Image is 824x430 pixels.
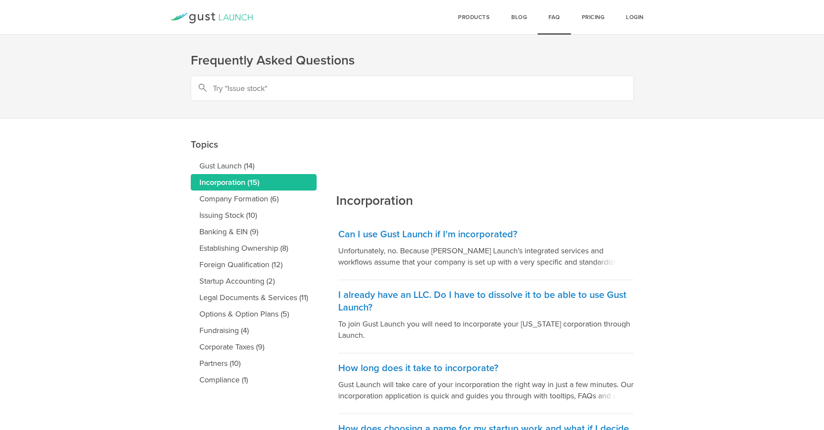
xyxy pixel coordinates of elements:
h2: Topics [191,78,317,153]
h3: I already have an LLC. Do I have to dissolve it to be able to use Gust Launch? [338,289,634,314]
a: Incorporation (15) [191,174,317,191]
a: Startup Accounting (2) [191,273,317,289]
h3: How long does it take to incorporate? [338,362,634,375]
a: Foreign Qualification (12) [191,256,317,273]
h1: Frequently Asked Questions [191,52,634,69]
input: Try "Issue stock" [191,76,634,101]
p: To join Gust Launch you will need to incorporate your [US_STATE] corporation through Launch. [338,318,634,341]
h3: Can I use Gust Launch if I'm incorporated? [338,228,634,241]
a: Fundraising (4) [191,322,317,339]
a: Options & Option Plans (5) [191,306,317,322]
p: Unfortunately, no. Because [PERSON_NAME] Launch’s integrated services and workflows assume that y... [338,245,634,268]
a: Compliance (1) [191,372,317,388]
a: Banking & EIN (9) [191,223,317,240]
a: Establishing Ownership (8) [191,240,317,256]
h2: Incorporation [336,134,413,210]
p: Gust Launch will take care of your incorporation the right way in just a few minutes. Our incorpo... [338,379,634,401]
a: Issuing Stock (10) [191,207,317,223]
a: How long does it take to incorporate? Gust Launch will take care of your incorporation the right ... [338,353,634,414]
a: Company Formation (6) [191,191,317,207]
a: Corporate Taxes (9) [191,339,317,355]
a: Partners (10) [191,355,317,372]
a: Gust Launch (14) [191,158,317,174]
a: Legal Documents & Services (11) [191,289,317,306]
a: Can I use Gust Launch if I'm incorporated? Unfortunately, no. Because [PERSON_NAME] Launch’s inte... [338,220,634,280]
a: I already have an LLC. Do I have to dissolve it to be able to use Gust Launch? To join Gust Launc... [338,280,634,353]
